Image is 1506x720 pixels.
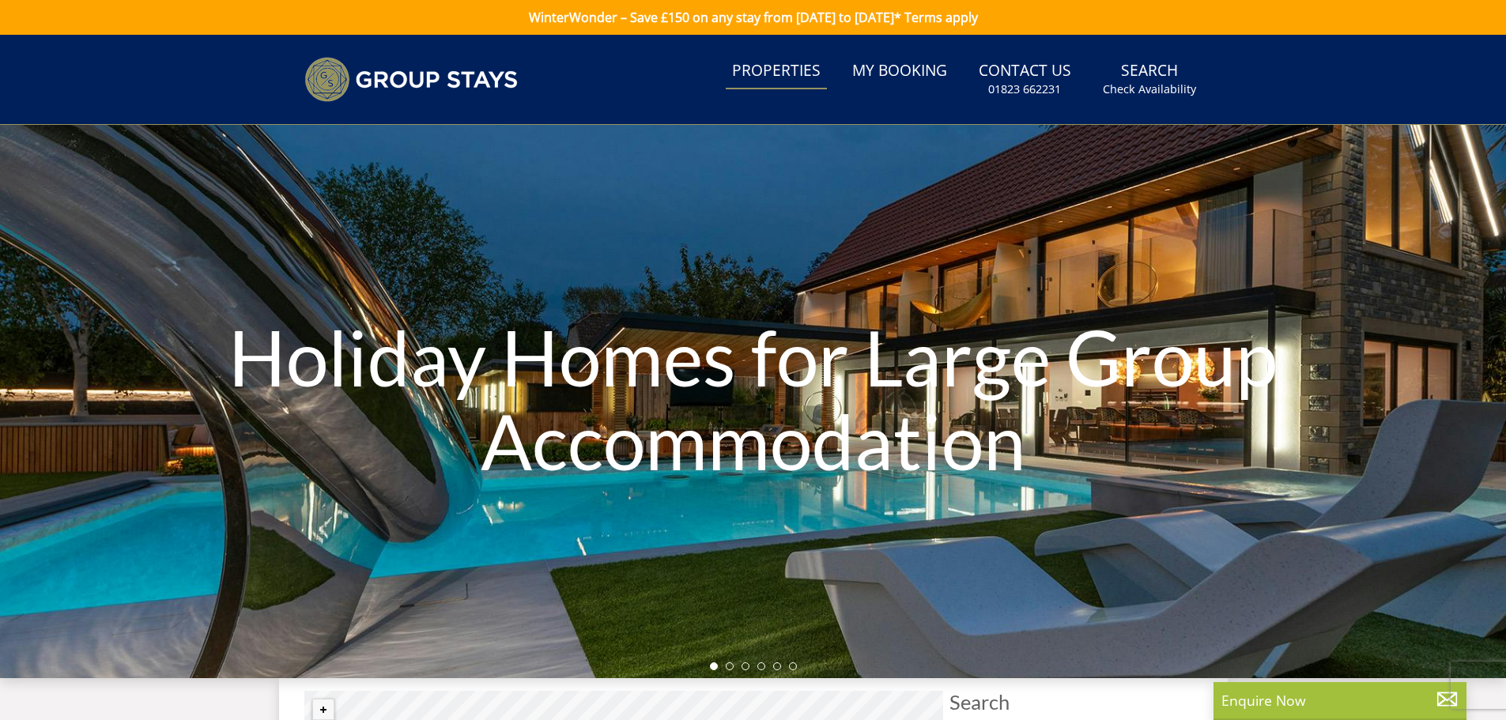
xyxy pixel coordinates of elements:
[1221,690,1459,711] p: Enquire Now
[1103,81,1196,97] small: Check Availability
[988,81,1061,97] small: 01823 662231
[313,699,334,720] button: Zoom in
[949,691,1202,713] span: Search
[972,54,1078,105] a: Contact Us01823 662231
[226,284,1281,514] h1: Holiday Homes for Large Group Accommodation
[846,54,953,89] a: My Booking
[304,57,518,102] img: Group Stays
[1096,54,1202,105] a: SearchCheck Availability
[726,54,827,89] a: Properties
